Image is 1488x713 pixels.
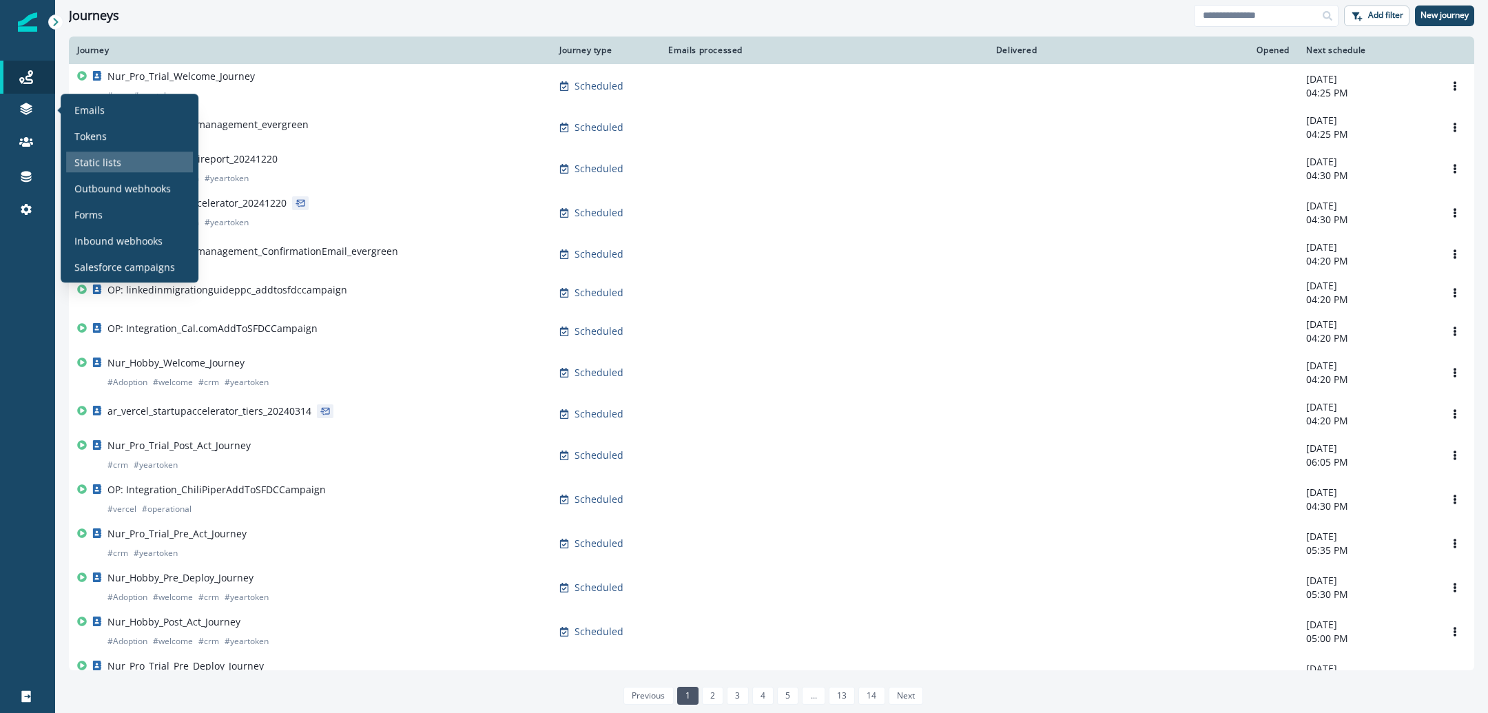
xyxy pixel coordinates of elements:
p: 04:20 PM [1306,414,1427,428]
a: ar_vercel_startupaccelerator_tiers_20240314Scheduled-[DATE]04:20 PMOptions [69,395,1474,433]
p: OP: Integration_ChiliPiperAddToSFDCCampaign [107,483,326,497]
button: Options [1444,158,1466,179]
p: # welcome [153,634,193,648]
p: Nur_Hobby_Welcome_Journey [107,356,245,370]
a: Nur_Pro_Trial_Post_Act_Journey#crm#yeartokenScheduled-[DATE]06:05 PMOptions [69,433,1474,477]
a: Outbound webhooks [66,178,193,198]
p: # crm [198,634,219,648]
a: OPs_double-opt-in-management_ConfirmationEmail_evergreenScheduled-[DATE]04:20 PMOptions [69,235,1474,273]
a: Nur_Hobby_Pre_Deploy_Journey#Adoption#welcome#crm#yeartokenScheduled-[DATE]05:30 PMOptions [69,566,1474,610]
p: Scheduled [575,625,623,639]
a: Nur_Hobby_Welcome_Journey#Adoption#welcome#crm#yeartokenScheduled-[DATE]04:20 PMOptions [69,351,1474,395]
p: Salesforce campaigns [74,260,175,274]
p: # yeartoken [134,546,178,560]
button: Options [1444,76,1466,96]
p: # crm [107,89,128,103]
button: Options [1444,244,1466,265]
a: Next page [889,687,923,705]
p: 04:25 PM [1306,127,1427,141]
a: OP: Integration_ChiliPiperAddToSFDCCampaign#vercel#operationalScheduled-[DATE]04:30 PMOptions [69,477,1474,521]
p: # Adoption [107,634,147,648]
button: Options [1444,282,1466,303]
a: Tokens [66,125,193,146]
p: Add filter [1368,10,1403,20]
p: Scheduled [575,324,623,338]
p: # welcome [153,590,193,604]
a: OP: Integration_Cal.comAddToSFDCCampaignScheduled-[DATE]04:20 PMOptions [69,312,1474,351]
p: OPs_double-opt-in-management_ConfirmationEmail_evergreen [107,245,398,258]
p: [DATE] [1306,400,1427,414]
p: Inbound webhooks [74,234,163,248]
p: 04:30 PM [1306,169,1427,183]
a: ar_vercel_websiteteireport_20241220#auto-responder#crm#yeartokenScheduled-[DATE]04:30 PMOptions [69,147,1474,191]
a: Page 13 [829,687,855,705]
p: Nur_Pro_Trial_Welcome_Journey [107,70,255,83]
p: # yeartoken [225,590,269,604]
p: # vercel [107,502,136,516]
p: [DATE] [1306,442,1427,455]
div: Emails processed [663,45,743,56]
p: Emails [74,103,105,117]
a: Nur_Pro_Trial_Pre_Act_Journey#crm#yeartokenScheduled-[DATE]05:35 PMOptions [69,521,1474,566]
p: Scheduled [575,206,623,220]
p: # yeartoken [225,375,269,389]
div: Journey type [559,45,646,56]
p: # yeartoken [205,172,249,185]
p: [DATE] [1306,662,1427,676]
a: Emails [66,99,193,120]
a: Page 3 [727,687,748,705]
button: Options [1444,117,1466,138]
p: Nur_Pro_Trial_Pre_Deploy_Journey [107,659,264,673]
p: [DATE] [1306,72,1427,86]
p: OPs_double-opt-in-management_evergreen [107,118,309,132]
p: Scheduled [575,581,623,595]
p: Outbound webhooks [74,181,171,196]
p: [DATE] [1306,318,1427,331]
p: # welcome [153,375,193,389]
p: 06:05 PM [1306,455,1427,469]
p: Scheduled [575,448,623,462]
div: Opened [1053,45,1290,56]
p: Scheduled [575,493,623,506]
p: 05:00 PM [1306,632,1427,645]
p: [DATE] [1306,530,1427,544]
button: Options [1444,445,1466,466]
p: [DATE] [1306,279,1427,293]
p: # operational [142,502,192,516]
p: Nur_Pro_Trial_Post_Act_Journey [107,439,251,453]
p: [DATE] [1306,240,1427,254]
button: New journey [1415,6,1474,26]
button: Add filter [1344,6,1409,26]
p: Scheduled [575,407,623,421]
p: 05:30 PM [1306,588,1427,601]
div: Next schedule [1306,45,1427,56]
button: Options [1444,621,1466,642]
a: Page 4 [752,687,774,705]
div: Journey [77,45,543,56]
a: Salesforce campaigns [66,256,193,277]
ul: Pagination [620,687,923,705]
p: Scheduled [575,537,623,550]
a: Page 5 [777,687,798,705]
a: Page 2 [702,687,723,705]
p: [DATE] [1306,486,1427,499]
button: Options [1444,533,1466,554]
p: 04:20 PM [1306,254,1427,268]
p: Scheduled [575,366,623,380]
p: Nur_Pro_Trial_Pre_Act_Journey [107,527,247,541]
p: [DATE] [1306,574,1427,588]
p: 04:30 PM [1306,499,1427,513]
p: [DATE] [1306,114,1427,127]
p: # crm [107,458,128,472]
p: 04:20 PM [1306,331,1427,345]
button: Options [1444,321,1466,342]
p: OP: linkedinmigrationguideppc_addtosfdccampaign [107,283,347,297]
a: Static lists [66,152,193,172]
p: # yeartoken [205,216,249,229]
p: [DATE] [1306,618,1427,632]
button: Options [1444,203,1466,223]
img: Inflection [18,12,37,32]
a: Jump forward [802,687,825,705]
button: Options [1444,362,1466,383]
button: Options [1444,404,1466,424]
